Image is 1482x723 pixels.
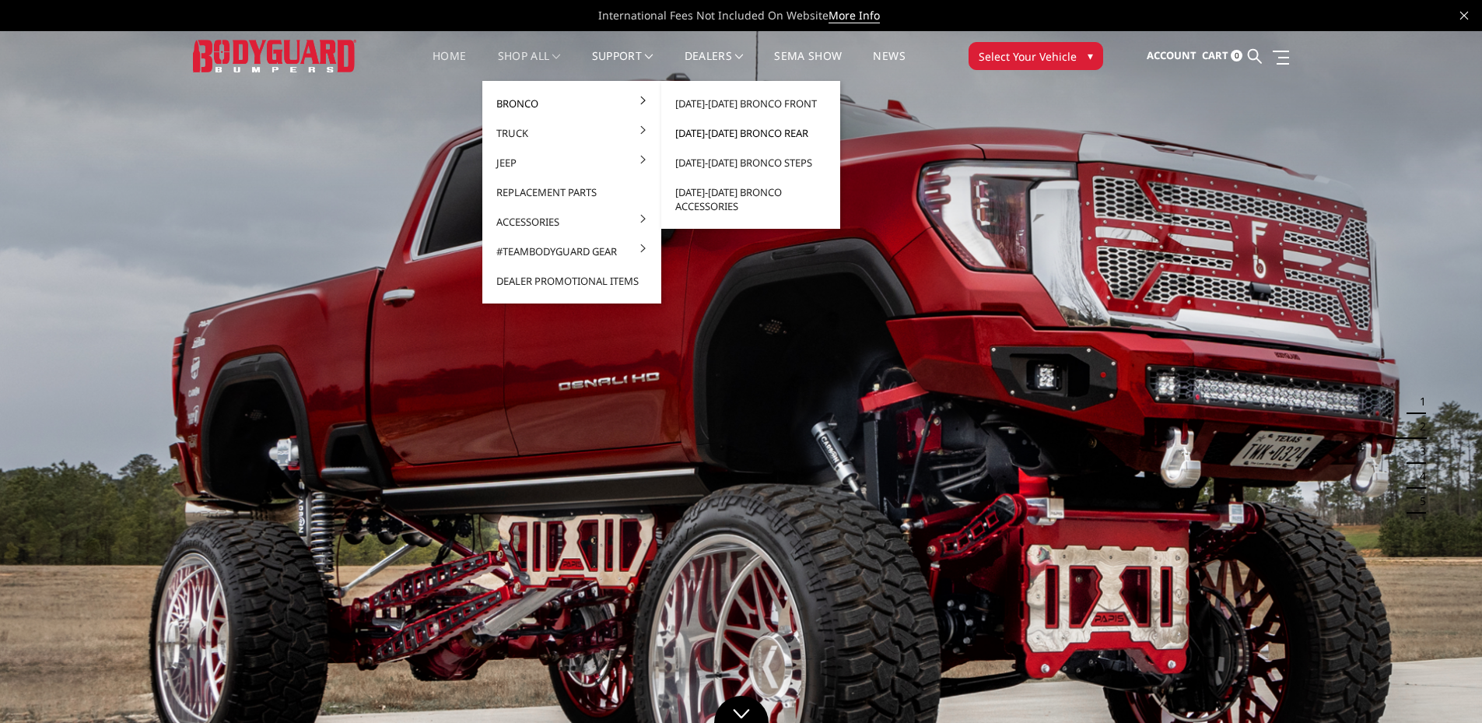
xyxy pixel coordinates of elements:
button: 3 of 5 [1410,439,1426,464]
button: 2 of 5 [1410,414,1426,439]
img: BODYGUARD BUMPERS [193,40,356,72]
a: [DATE]-[DATE] Bronco Steps [667,148,834,177]
span: 0 [1231,50,1242,61]
a: shop all [498,51,561,81]
a: Dealer Promotional Items [489,266,655,296]
a: Click to Down [714,696,769,723]
span: Account [1147,48,1196,62]
a: Cart 0 [1202,35,1242,77]
a: Truck [489,118,655,148]
a: [DATE]-[DATE] Bronco Rear [667,118,834,148]
button: Select Your Vehicle [969,42,1103,70]
a: [DATE]-[DATE] Bronco Accessories [667,177,834,221]
a: Jeep [489,148,655,177]
a: Replacement Parts [489,177,655,207]
a: Support [592,51,653,81]
span: Select Your Vehicle [979,48,1077,65]
a: #TeamBodyguard Gear [489,237,655,266]
a: Account [1147,35,1196,77]
button: 4 of 5 [1410,464,1426,489]
a: News [873,51,905,81]
a: Bronco [489,89,655,118]
span: Cart [1202,48,1228,62]
a: SEMA Show [774,51,842,81]
button: 5 of 5 [1410,489,1426,514]
button: 1 of 5 [1410,389,1426,414]
a: [DATE]-[DATE] Bronco Front [667,89,834,118]
a: Home [433,51,466,81]
a: Dealers [685,51,744,81]
a: More Info [829,8,880,23]
iframe: Chat Widget [1404,648,1482,723]
span: ▾ [1088,47,1093,64]
a: Accessories [489,207,655,237]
